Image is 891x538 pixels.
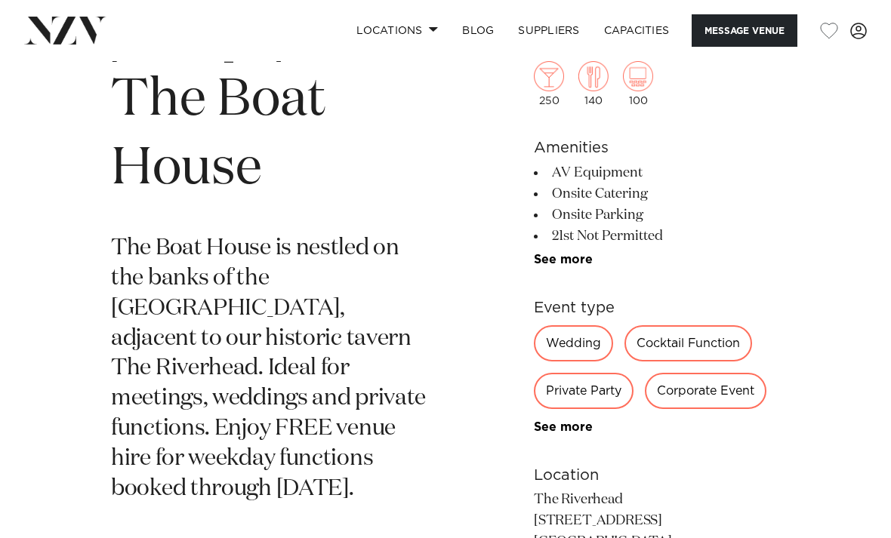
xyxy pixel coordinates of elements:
[592,14,682,47] a: Capacities
[534,325,613,361] div: Wedding
[624,325,752,361] div: Cocktail Function
[534,464,780,487] h6: Location
[692,14,797,47] button: Message Venue
[623,61,653,106] div: 100
[534,226,780,247] li: 21st Not Permitted
[24,17,106,44] img: nzv-logo.png
[534,183,780,204] li: Onsite Catering
[450,14,506,47] a: BLOG
[534,61,564,91] img: cocktail.png
[534,137,780,159] h6: Amenities
[578,61,609,91] img: dining.png
[506,14,591,47] a: SUPPLIERS
[645,373,766,409] div: Corporate Event
[534,162,780,183] li: AV Equipment
[111,66,427,204] h1: The Boat House
[534,61,564,106] div: 250
[534,373,634,409] div: Private Party
[111,234,427,505] p: The Boat House is nestled on the banks of the [GEOGRAPHIC_DATA], adjacent to our historic tavern ...
[344,14,450,47] a: Locations
[534,204,780,226] li: Onsite Parking
[578,61,609,106] div: 140
[534,297,780,319] h6: Event type
[623,61,653,91] img: theatre.png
